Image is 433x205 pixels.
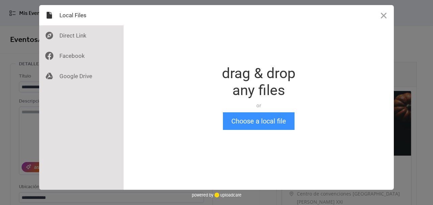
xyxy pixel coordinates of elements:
[192,190,241,200] div: powered by
[222,102,296,109] div: or
[39,46,124,66] div: Facebook
[213,192,241,198] a: uploadcare
[223,112,295,130] button: Choose a local file
[374,5,394,25] button: Close
[39,5,124,25] div: Local Files
[39,25,124,46] div: Direct Link
[222,65,296,99] div: drag & drop any files
[39,66,124,86] div: Google Drive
